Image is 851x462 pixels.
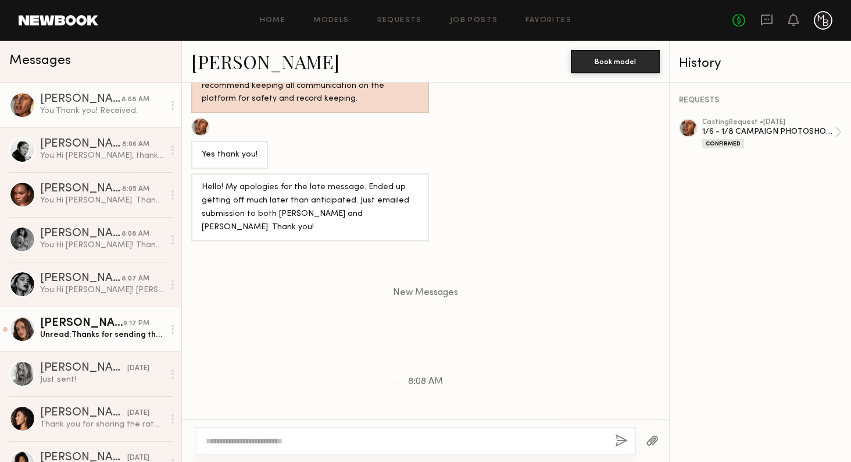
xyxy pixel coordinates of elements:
a: Favorites [525,17,571,24]
div: [DATE] [127,408,149,419]
div: 8:06 AM [122,139,149,150]
span: New Messages [393,288,458,298]
div: You: Hi [PERSON_NAME]! [PERSON_NAME] is our old photoshoot coordinator -- you can email your self... [40,285,164,296]
div: Yes thank you! [202,148,258,162]
a: castingRequest •[DATE]1/6 - 1/8 CAMPAIGN PHOTOSHOOTConfirmed [702,119,842,148]
div: 8:08 AM [121,94,149,105]
div: You: Hi [PERSON_NAME]. Thank you! [40,195,164,206]
a: Job Posts [450,17,498,24]
div: 8:07 AM [121,273,149,285]
div: Unread: Thanks for sending this info through! Let me know what you need for the self tape. [40,329,164,340]
a: Home [260,17,286,24]
button: Book model [571,50,660,73]
div: [DATE] [127,363,149,374]
div: Confirmed [702,139,744,148]
div: casting Request • [DATE] [702,119,835,126]
div: [PERSON_NAME] [40,363,127,374]
div: [PERSON_NAME] [40,138,122,150]
div: 9:17 PM [123,318,149,329]
div: 8:05 AM [122,184,149,195]
div: You: Hi [PERSON_NAME], thank you for getting back to me. We completely understand. We hope to rec... [40,150,164,161]
div: [PERSON_NAME] [40,183,122,195]
div: [PERSON_NAME] [40,407,127,419]
a: [PERSON_NAME] [191,49,339,74]
span: 8:08 AM [408,377,443,387]
div: [PERSON_NAME] [40,228,121,240]
div: [PERSON_NAME] [40,318,123,329]
div: 8:08 AM [121,229,149,240]
div: You: Thank you! Received. [40,105,164,116]
a: Book model [571,56,660,66]
div: You: Hi [PERSON_NAME]! Thank you! We received your self-tape. Thank you so much. [40,240,164,251]
a: Models [313,17,349,24]
div: [PERSON_NAME] [40,94,121,105]
div: [PERSON_NAME] [40,273,121,285]
div: Hello! My apologies for the late message. Ended up getting off much later than anticipated. Just ... [202,181,419,234]
div: Just sent! [40,374,164,385]
div: History [679,57,842,70]
a: Requests [377,17,422,24]
div: 1/6 - 1/8 CAMPAIGN PHOTOSHOOT [702,126,835,137]
div: REQUESTS [679,97,842,105]
span: Messages [9,54,71,67]
div: Thank you for sharing the rate. I should mention that I work [DEMOGRAPHIC_DATA] [DATE]–[DATE], so... [40,419,164,430]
